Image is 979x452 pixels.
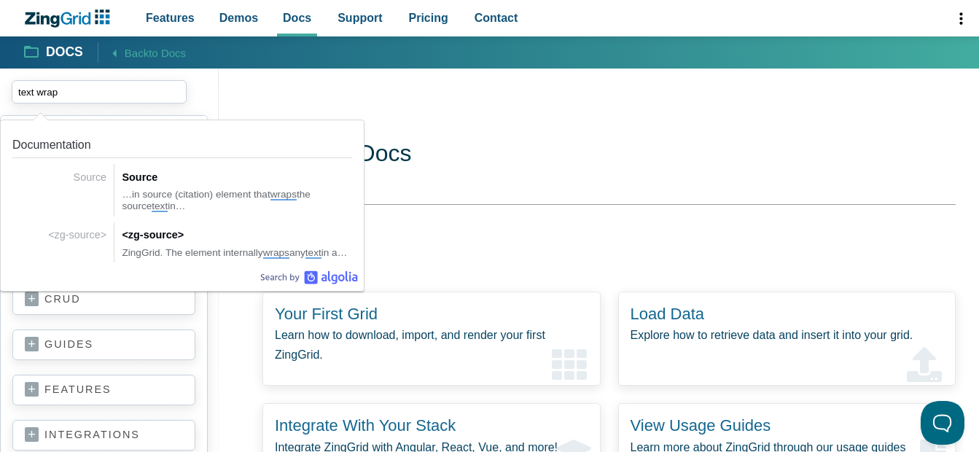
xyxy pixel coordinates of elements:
a: guides [25,338,183,352]
span: wraps [263,247,289,259]
span: <zg-source> [48,229,106,241]
a: Link to the result [7,217,358,262]
iframe: Toggle Customer Support [921,401,964,445]
span: text [152,200,168,212]
a: integrations [25,428,183,443]
span: Pricing [409,8,448,28]
span: wraps [270,189,297,200]
a: features [25,383,183,397]
span: Documentation [12,139,91,151]
a: Link to the result [7,126,358,217]
a: Docs [25,44,83,61]
h1: ZingGrid Docs [262,139,956,171]
a: Your First Grid [275,305,378,323]
p: Learn how to download, import, and render your first ZingGrid. [275,325,588,365]
h2: Get Started [245,238,938,262]
span: text [305,247,321,259]
a: View Usage Guides [631,416,771,435]
input: search input [12,80,187,104]
span: Demos [219,8,258,28]
a: Backto Docs [98,42,186,62]
a: Load Data [631,305,705,323]
span: Support [338,8,382,28]
div: Source [122,168,352,186]
div: ZingGrid. The element internally any in a… [122,247,352,259]
p: Explore how to retrieve data and insert it into your grid. [631,325,944,345]
a: Algolia [260,270,358,285]
span: Docs [283,8,311,28]
span: Back [125,44,186,62]
span: Contact [475,8,518,28]
div: <zg-source> [122,226,352,243]
div: Search by [260,270,358,285]
span: Features [146,8,195,28]
a: Integrate With Your Stack [275,416,456,435]
span: to Docs [149,47,186,59]
span: Source [74,171,107,183]
a: crud [25,292,183,307]
div: …in source (citation) element that the source in… [122,189,352,213]
a: ZingChart Logo. Click to return to the homepage [23,9,117,28]
strong: Docs [46,46,83,59]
